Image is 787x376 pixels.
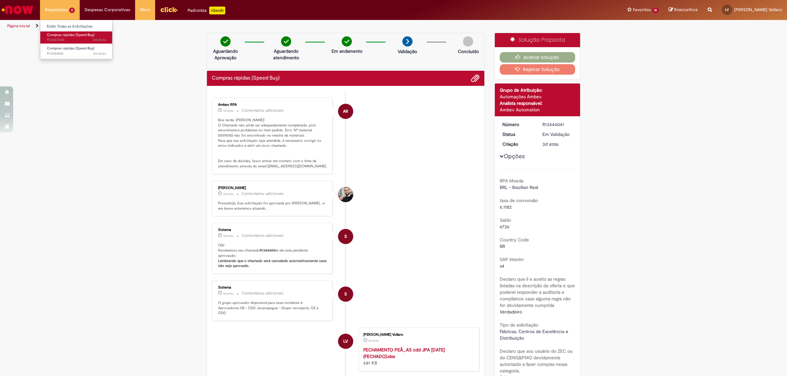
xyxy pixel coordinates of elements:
b: SAP Interim [500,256,524,262]
time: 25/08/2025 12:20:59 [223,291,233,295]
button: Rejeitar Solução [500,64,575,75]
div: System [338,229,353,244]
div: [PERSON_NAME] Vollaro [363,333,473,337]
div: Solução Proposta [495,33,580,47]
span: LV [725,8,729,12]
div: R13444041 [542,121,573,128]
span: AR [343,103,348,119]
div: Ambev RPA [218,103,327,107]
b: Declaro que sou usuário do ZEC ou do CENG&PMO devidamente autorizado a fazer compras nessa catego... [500,348,573,374]
a: FECHAMENTO PEÃ_AS cdd JPA [DATE] (FECHADO).xlsx [363,347,445,359]
dt: Número [497,121,538,128]
div: [PERSON_NAME] [218,186,327,190]
div: Ambev Automation [500,106,575,113]
button: Aceitar solução [500,52,575,63]
img: check-circle-green.png [342,36,352,47]
time: 25/08/2025 12:21:03 [223,234,233,238]
span: BR [500,243,505,249]
b: Declaro que li e aceito as regras listadas na descrição da oferta e que poderei responder a audit... [500,276,575,308]
span: 3d atrás [223,291,233,295]
div: Leticia Goncalves Vollaro [338,334,353,349]
div: Sistema [218,228,327,232]
b: taxa de conversão [500,197,538,203]
div: Ambev RPA [338,104,353,119]
span: Rascunhos [674,7,698,13]
span: Requisições [45,7,68,13]
ul: Requisições [40,20,112,59]
b: R13444041 [260,248,276,253]
ul: Trilhas de página [5,20,520,32]
time: 25/08/2025 12:20:52 [542,141,558,147]
img: check-circle-green.png [220,36,231,47]
p: Aguardando atendimento [270,48,302,61]
small: Comentários adicionais [242,108,284,113]
b: Tipo de solicitação [500,322,538,328]
time: 26/08/2025 10:06:40 [93,37,106,42]
span: Fábricas, Centros de Excelência e Distribuição [500,329,570,341]
span: 3d atrás [223,234,233,238]
span: 3d atrás [93,51,106,56]
time: 25/08/2025 13:52:34 [223,192,233,196]
div: Automações Ambev [500,93,575,100]
p: Aguardando Aprovação [210,48,241,61]
img: click_logo_yellow_360x200.png [160,5,178,14]
div: Padroniza [188,7,225,14]
p: Prezado(a), Sua solicitação foi aprovada por [PERSON_NAME] , e em breve estaremos atuando. [218,201,327,211]
span: LV [343,333,348,349]
b: Country Code [500,237,529,243]
span: 2d atrás [93,37,106,42]
span: S [344,229,347,244]
span: R13447244 [47,37,106,43]
div: Rodrigo Ferrante De Oliveira Pereira [338,187,353,202]
span: 3d atrás [223,192,233,196]
p: Olá! Recebemos seu chamado e ele esta pendente aprovação. [218,243,327,269]
dt: Criação [497,141,538,147]
span: 6736 [500,224,510,230]
div: Grupo de Atribuição: [500,87,575,93]
small: Comentários adicionais [242,291,284,296]
p: +GenAi [209,7,225,14]
dt: Status [497,131,538,138]
div: 25/08/2025 12:20:52 [542,141,573,147]
img: ServiceNow [1,3,34,16]
b: RPA Moeda [500,178,523,184]
a: Aberto R13447244 : Compras rápidas (Speed Buy) [40,31,112,44]
time: 25/08/2025 12:20:42 [368,339,379,343]
span: Despesas Corporativas [85,7,130,13]
span: s4 [500,263,504,269]
div: Em Validação [542,131,573,138]
span: [PERSON_NAME] Vollaro [734,7,782,12]
p: Validação [398,48,417,55]
div: Sistema [218,286,327,290]
span: S [344,286,347,302]
p: Em andamento [332,48,362,54]
img: img-circle-grey.png [463,36,473,47]
a: Exibir Todas as Solicitações [40,23,112,30]
span: 6.1182 [500,204,512,210]
span: More [140,7,150,13]
span: 16 [652,8,659,13]
img: check-circle-green.png [281,36,291,47]
div: Analista responsável: [500,100,575,106]
time: 25/08/2025 12:20:53 [93,51,106,56]
span: Compras rápidas (Speed Buy) [47,46,94,51]
span: Favoritos [633,7,651,13]
b: Saldo [500,217,511,223]
span: R13444041 [47,51,106,56]
small: Comentários adicionais [242,233,284,238]
span: 2 [69,8,75,13]
button: Adicionar anexos [471,74,479,83]
img: arrow-next.png [402,36,413,47]
div: 681 KB [363,347,473,366]
span: Verdadeiro [500,309,522,315]
a: Página inicial [7,23,30,28]
span: 3d atrás [368,339,379,343]
p: O grupo aprovador disponível para esse incidente é: Aprovadores SB - CDD Jacarepaguá - Grupo cerv... [218,300,327,316]
p: Boa tarde, [PERSON_NAME]! O Chamado não pôde ser adequadamente completado, pois encontramos probl... [218,118,327,169]
div: System [338,287,353,302]
p: Concluído [458,48,479,55]
a: Aberto R13444041 : Compras rápidas (Speed Buy) [40,45,112,57]
span: Compras rápidas (Speed Buy) [47,32,94,37]
span: BRL - Brazilian Real [500,184,538,190]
